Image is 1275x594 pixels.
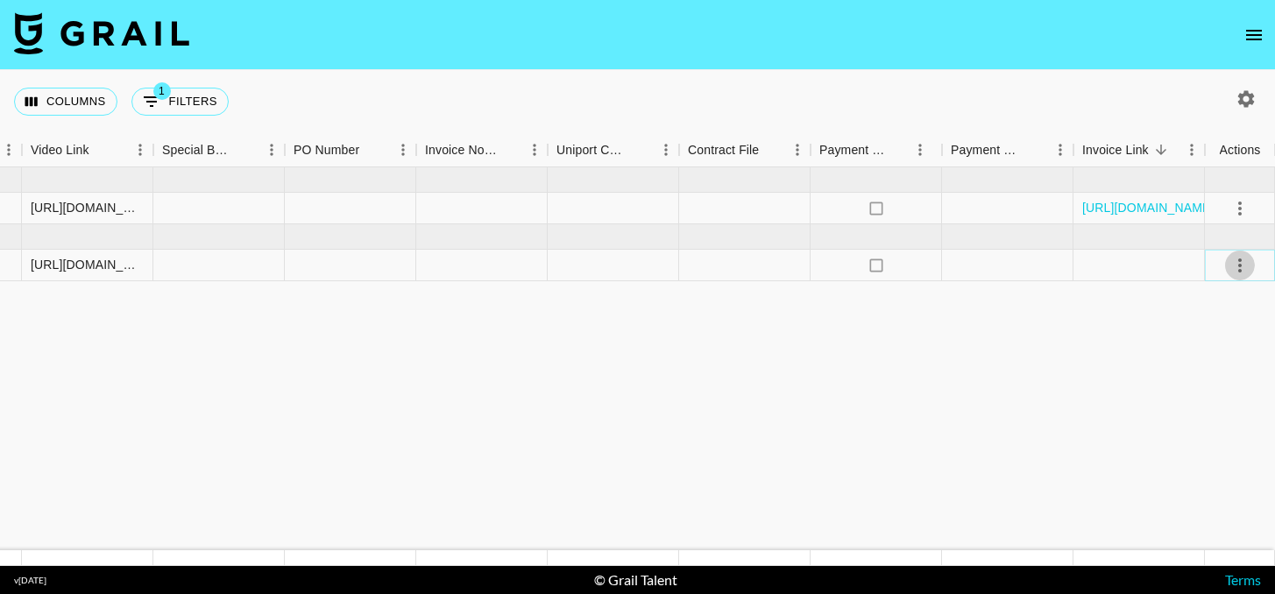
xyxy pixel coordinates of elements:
div: PO Number [294,133,359,167]
button: Sort [497,138,521,162]
button: Sort [1149,138,1173,162]
div: Invoice Notes [425,133,497,167]
button: select merge strategy [1225,194,1255,223]
div: Contract File [679,133,811,167]
div: Uniport Contact Email [548,133,679,167]
button: select merge strategy [1225,251,1255,280]
div: Video Link [31,133,89,167]
button: Sort [89,138,114,162]
div: Invoice Link [1082,133,1149,167]
button: Sort [234,138,259,162]
div: Invoice Notes [416,133,548,167]
img: Grail Talent [14,12,189,54]
button: Sort [759,138,783,162]
button: Menu [653,137,679,163]
div: Contract File [688,133,759,167]
button: Show filters [131,88,229,116]
div: https://www.tiktok.com/@deninipaninii/video/7533299347178425631 [31,199,144,216]
div: Actions [1220,133,1261,167]
button: Menu [1179,137,1205,163]
div: Uniport Contact Email [556,133,628,167]
span: 1 [153,82,171,100]
div: © Grail Talent [594,571,677,589]
a: [URL][DOMAIN_NAME] [1082,199,1215,216]
button: Sort [888,138,912,162]
div: Payment Sent Date [942,133,1073,167]
div: Payment Sent Date [951,133,1023,167]
button: Select columns [14,88,117,116]
button: Menu [521,137,548,163]
div: Payment Sent [819,133,888,167]
button: Menu [784,137,811,163]
button: Menu [259,137,285,163]
button: Menu [127,137,153,163]
a: Terms [1225,571,1261,588]
button: Sort [628,138,653,162]
button: Menu [907,137,933,163]
button: Sort [1023,138,1047,162]
button: Sort [359,138,384,162]
div: Video Link [22,133,153,167]
button: Menu [1047,137,1073,163]
div: https://www.tiktok.com/@livmerima/video/7537705380462234936?_r=1&_t=ZS-8yonbrJCu9A [31,256,144,273]
div: Invoice Link [1073,133,1205,167]
button: Menu [390,137,416,163]
button: open drawer [1236,18,1271,53]
div: Actions [1205,133,1275,167]
div: Payment Sent [811,133,942,167]
div: Special Booking Type [153,133,285,167]
div: v [DATE] [14,575,46,586]
div: PO Number [285,133,416,167]
div: Special Booking Type [162,133,234,167]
